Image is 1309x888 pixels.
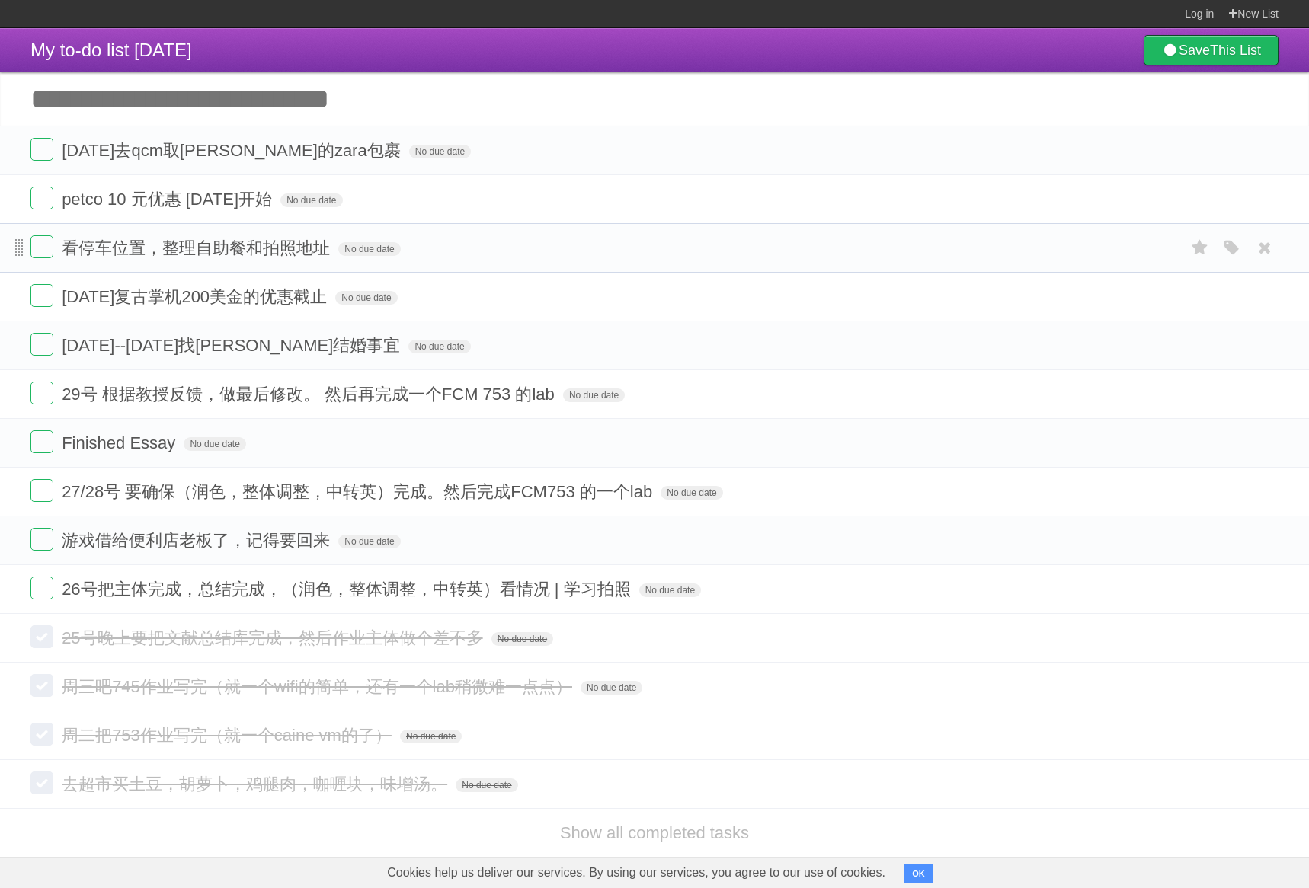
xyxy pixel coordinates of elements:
[372,858,901,888] span: Cookies help us deliver our services. By using our services, you agree to our use of cookies.
[30,625,53,648] label: Done
[30,187,53,209] label: Done
[639,583,701,597] span: No due date
[62,628,486,647] span: 25号晚上要把文献总结库完成，然后作业主体做个差不多
[30,723,53,746] label: Done
[581,681,642,695] span: No due date
[62,238,334,257] span: 看停车位置，整理自助餐和拍照地址
[62,531,334,550] span: 游戏借给便利店老板了，记得要回来
[338,242,400,256] span: No due date
[456,778,517,792] span: No due date
[62,385,558,404] span: 29号 根据教授反馈，做最后修改。 然后再完成一个FCM 753 的lab
[30,284,53,307] label: Done
[904,864,933,883] button: OK
[62,141,405,160] span: [DATE]去qcm取[PERSON_NAME]的zara包裹
[62,726,395,745] span: 周二把753作业写完（就一个caine vm的了）
[62,580,634,599] span: 26号把主体完成，总结完成，（润色，整体调整，中转英）看情况 | 学习拍照
[62,336,404,355] span: [DATE]--[DATE]找[PERSON_NAME]结婚事宜
[30,430,53,453] label: Done
[563,388,625,402] span: No due date
[30,235,53,258] label: Done
[560,823,749,842] a: Show all completed tasks
[30,138,53,161] label: Done
[62,190,276,209] span: petco 10 元优惠 [DATE]开始
[1210,43,1261,58] b: This List
[184,437,245,451] span: No due date
[30,40,192,60] span: My to-do list [DATE]
[30,333,53,356] label: Done
[338,535,400,548] span: No due date
[62,677,576,696] span: 周三吧745作业写完（就一个wifi的简单，还有一个lab稍微难一点点）
[30,771,53,794] label: Done
[400,730,462,743] span: No due date
[62,287,331,306] span: [DATE]复古掌机200美金的优惠截止
[62,482,656,501] span: 27/28号 要确保（润色，整体调整，中转英）完成。然后完成FCM753 的一个lab
[280,193,342,207] span: No due date
[30,674,53,697] label: Done
[30,382,53,404] label: Done
[1144,35,1279,65] a: SaveThis List
[1186,235,1215,260] label: Star task
[30,577,53,599] label: Done
[408,340,470,353] span: No due date
[30,528,53,551] label: Done
[335,291,397,305] span: No due date
[661,486,722,500] span: No due date
[62,775,451,794] span: 去超市买土豆，胡萝卜，鸡腿肉，咖喱块，味增汤。
[62,433,179,452] span: Finished Essay
[491,632,553,646] span: No due date
[409,145,471,158] span: No due date
[30,479,53,502] label: Done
